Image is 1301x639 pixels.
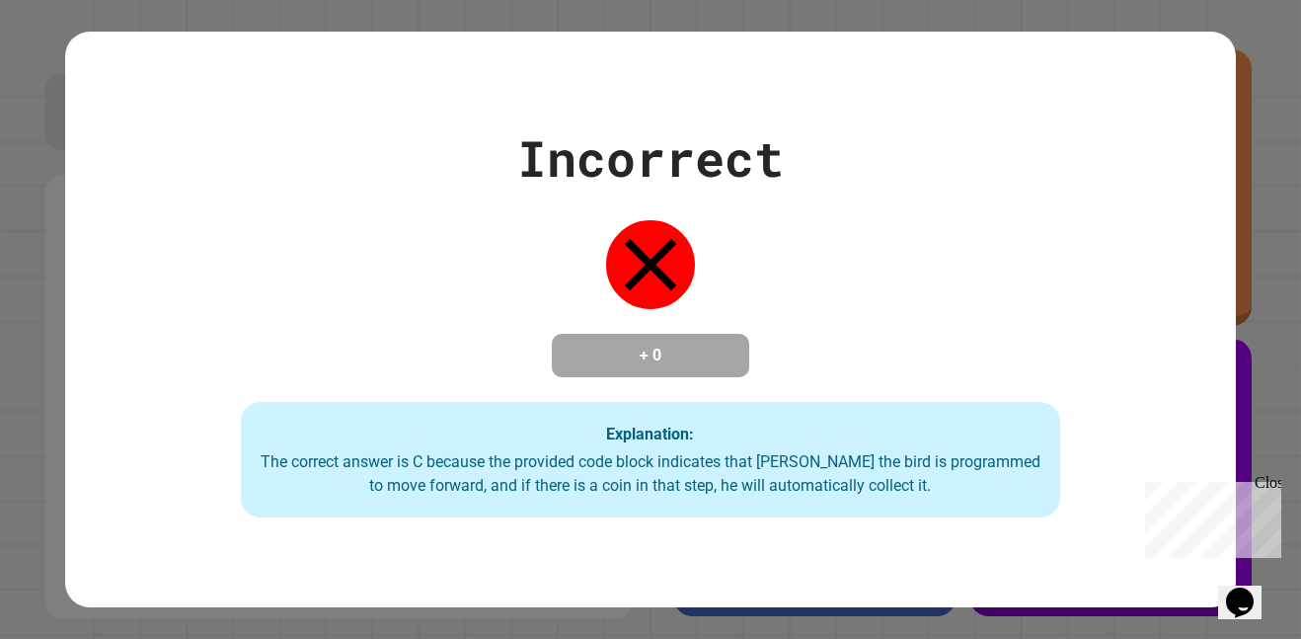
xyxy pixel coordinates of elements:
[8,8,136,125] div: Chat with us now!Close
[1218,560,1281,619] iframe: chat widget
[261,450,1040,498] div: The correct answer is C because the provided code block indicates that [PERSON_NAME] the bird is ...
[606,424,694,442] strong: Explanation:
[517,121,784,196] div: Incorrect
[572,344,729,367] h4: + 0
[1137,474,1281,558] iframe: chat widget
